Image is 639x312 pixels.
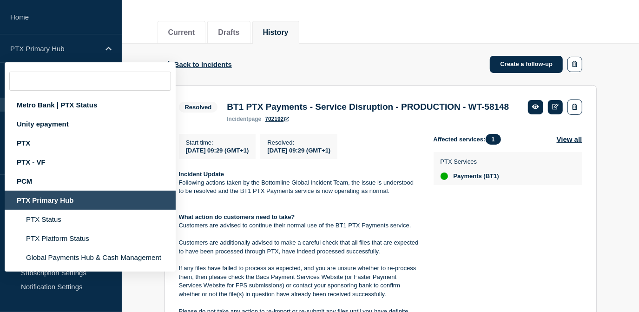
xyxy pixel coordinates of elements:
p: Resolved : [267,139,330,146]
a: Create a follow-up [490,56,563,73]
span: Affected services: [434,134,506,145]
h3: BT1 PTX Payments - Service Disruption - PRODUCTION - WT-58148 [227,102,509,112]
span: [DATE] 09:29 (GMT+1) [267,147,330,154]
p: Customers are additionally advised to make a careful check that all files that are expected to ha... [179,239,419,256]
strong: Incident Update [179,171,224,178]
span: [DATE] 09:29 (GMT+1) [186,147,249,154]
div: Metro Bank | PTX Status [5,95,176,114]
button: Drafts [218,28,239,37]
div: PCM [5,172,176,191]
button: Back to Incidents [165,60,232,68]
span: Payments (BT1) [454,173,499,180]
button: Current [168,28,195,37]
p: PTX Primary Hub [10,45,99,53]
a: 702192 [265,116,289,122]
p: PTX Services [441,158,499,165]
li: Global Payments Hub & Cash Management [5,248,176,267]
button: View all [557,134,582,145]
li: PTX Status [5,210,176,229]
div: up [441,173,448,180]
p: page [227,116,261,122]
div: PTX Primary Hub [5,191,176,210]
div: PTX - VF [5,153,176,172]
div: Unity epayment [5,114,176,133]
p: If any files have failed to process as expected, and you are unsure whether to re-process them, t... [179,264,419,299]
p: Following actions taken by the Bottomline Global Incident Team, the issue is understood to be res... [179,179,419,196]
span: 1 [486,134,501,145]
div: PTX [5,133,176,153]
span: Resolved [179,102,218,113]
p: Start time : [186,139,249,146]
li: PTX Platform Status [5,229,176,248]
strong: What action do customers need to take? [179,213,295,220]
p: Customers are advised to continue their normal use of the BT1 PTX Payments service. [179,221,419,230]
span: Back to Incidents [174,60,232,68]
span: incident [227,116,248,122]
button: History [263,28,289,37]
